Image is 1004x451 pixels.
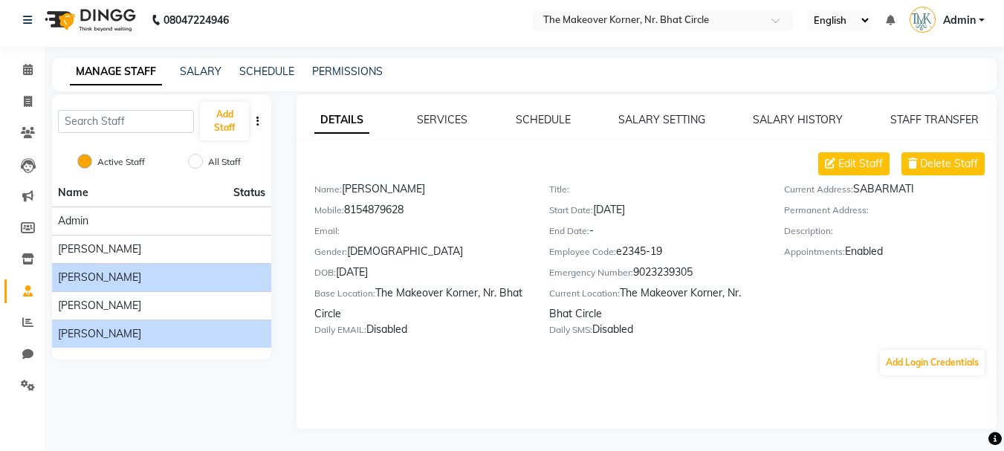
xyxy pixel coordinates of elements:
label: Title: [549,183,569,196]
a: MANAGE STAFF [70,59,162,85]
label: Permanent Address: [784,204,869,217]
a: PERMISSIONS [312,65,383,78]
span: Name [58,186,88,199]
span: [PERSON_NAME] [58,298,141,314]
a: SCHEDULE [516,113,571,126]
div: SABARMATI [784,181,997,202]
button: Delete Staff [901,152,985,175]
span: [PERSON_NAME] [58,326,141,342]
label: End Date: [549,224,589,238]
span: [PERSON_NAME] [58,241,141,257]
label: Start Date: [549,204,593,217]
img: Admin [910,7,936,33]
div: [DEMOGRAPHIC_DATA] [314,244,527,265]
span: Delete Staff [920,156,978,172]
a: SCHEDULE [239,65,294,78]
a: SALARY [180,65,221,78]
label: All Staff [208,155,241,169]
label: Name: [314,183,342,196]
a: DETAILS [314,107,369,134]
label: Base Location: [314,287,375,300]
label: Email: [314,224,340,238]
span: Admin [58,213,88,229]
span: Edit Staff [838,156,883,172]
button: Add Login Credentials [880,350,985,375]
span: [PERSON_NAME] [58,270,141,285]
div: Disabled [314,322,527,343]
div: The Makeover Korner, Nr. Bhat Circle [314,285,527,322]
a: SALARY SETTING [618,113,705,126]
input: Search Staff [58,110,194,133]
a: STAFF TRANSFER [890,113,979,126]
div: - [549,223,762,244]
span: Status [233,185,265,201]
div: Disabled [549,322,762,343]
div: The Makeover Korner, Nr. Bhat Circle [549,285,762,322]
label: Active Staff [97,155,145,169]
div: 8154879628 [314,202,527,223]
a: SERVICES [417,113,467,126]
button: Add Staff [200,102,249,140]
span: Admin [943,13,976,28]
label: Current Address: [784,183,853,196]
label: Emergency Number: [549,266,633,279]
a: SALARY HISTORY [753,113,843,126]
div: [DATE] [314,265,527,285]
label: Employee Code: [549,245,616,259]
label: Daily EMAIL: [314,323,366,337]
div: 9023239305 [549,265,762,285]
button: Edit Staff [818,152,890,175]
label: Description: [784,224,833,238]
div: [PERSON_NAME] [314,181,527,202]
label: DOB: [314,266,336,279]
div: Enabled [784,244,997,265]
label: Daily SMS: [549,323,592,337]
label: Appointments: [784,245,845,259]
div: [DATE] [549,202,762,223]
label: Gender: [314,245,347,259]
label: Current Location: [549,287,620,300]
div: e2345-19 [549,244,762,265]
label: Mobile: [314,204,344,217]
